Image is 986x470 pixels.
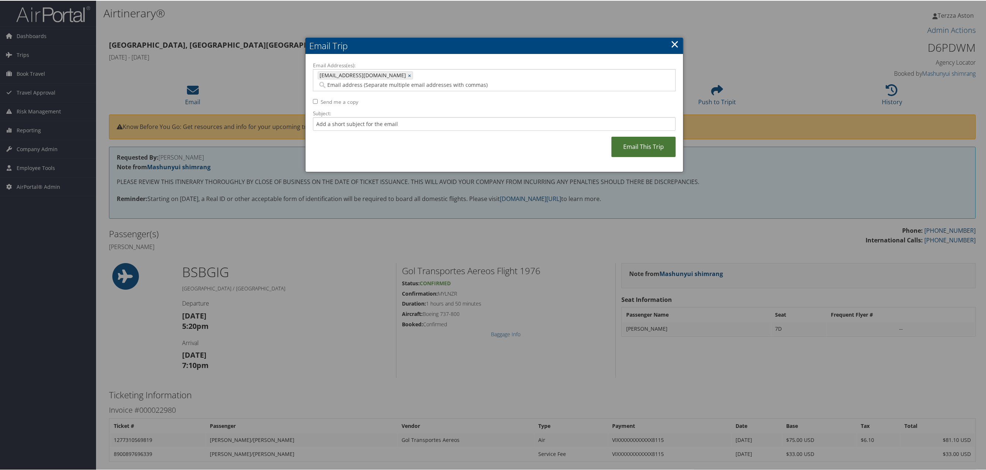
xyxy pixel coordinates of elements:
[313,116,676,130] input: Add a short subject for the email
[671,36,679,51] a: ×
[313,61,676,68] label: Email Address(es):
[306,37,683,53] h2: Email Trip
[313,109,676,116] label: Subject:
[408,71,413,78] a: ×
[611,136,676,156] a: Email This Trip
[318,71,406,78] span: [EMAIL_ADDRESS][DOMAIN_NAME]
[321,98,358,105] label: Send me a copy
[318,81,595,88] input: Email address (Separate multiple email addresses with commas)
